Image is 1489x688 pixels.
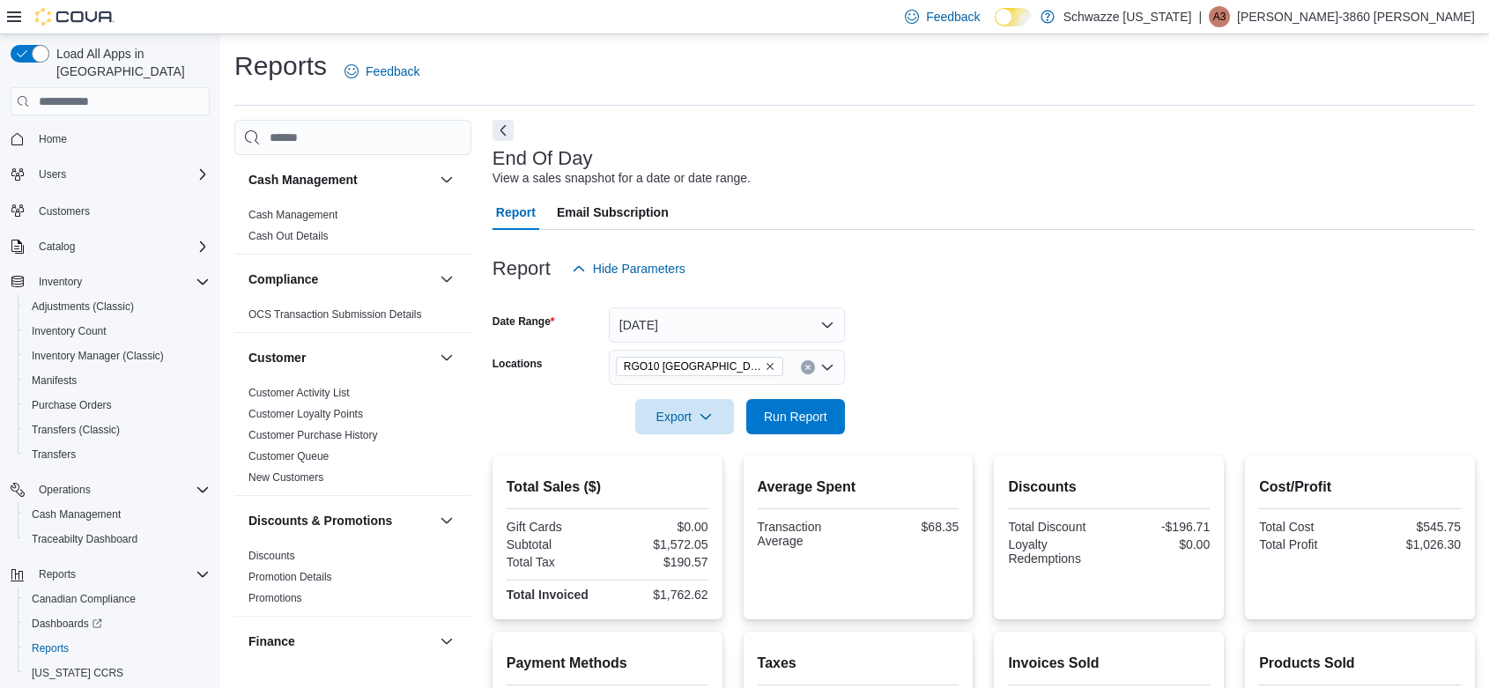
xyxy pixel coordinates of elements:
button: Manifests [18,368,217,393]
span: Email Subscription [557,195,669,230]
div: $190.57 [611,555,707,569]
span: Manifests [32,374,77,388]
span: Users [39,167,66,181]
span: Inventory Count [32,324,107,338]
span: Customers [39,204,90,218]
div: $68.35 [862,520,959,534]
div: Loyalty Redemptions [1008,537,1105,566]
h2: Products Sold [1259,653,1461,674]
label: Date Range [493,314,555,329]
span: Dashboards [32,617,102,631]
button: Purchase Orders [18,393,217,418]
button: Hide Parameters [565,251,693,286]
a: Adjustments (Classic) [25,296,141,317]
h2: Discounts [1008,477,1210,498]
span: Manifests [25,370,210,391]
span: Home [39,132,67,146]
button: Operations [4,477,217,502]
span: Customer Queue [248,449,329,463]
span: GL Account Totals [248,670,333,684]
span: RGO10 Santa Fe [616,357,783,376]
div: Discounts & Promotions [234,545,471,616]
button: Cash Management [436,169,457,190]
span: Traceabilty Dashboard [32,532,137,546]
h2: Total Sales ($) [507,477,708,498]
span: Adjustments (Classic) [32,300,134,314]
span: Customer Activity List [248,386,350,400]
span: Transfers (Classic) [32,423,120,437]
button: Inventory [4,270,217,294]
button: Open list of options [820,360,834,374]
a: GL Account Totals [248,670,333,683]
div: Customer [234,382,471,495]
button: Transfers [18,442,217,467]
a: Reports [25,638,76,659]
span: Customers [32,199,210,221]
a: Cash Management [25,504,128,525]
a: Customer Loyalty Points [248,408,363,420]
a: Transfers [25,444,83,465]
span: Operations [32,479,210,500]
button: [US_STATE] CCRS [18,661,217,685]
a: Customer Activity List [248,387,350,399]
div: Total Tax [507,555,604,569]
span: Inventory [39,275,82,289]
span: Purchase Orders [32,398,112,412]
h1: Reports [234,48,327,84]
div: Total Profit [1259,537,1356,551]
div: Gift Cards [507,520,604,534]
div: $0.00 [611,520,707,534]
input: Dark Mode [995,8,1032,26]
h3: End Of Day [493,148,593,169]
a: Promotions [248,592,302,604]
a: Dashboards [25,613,109,634]
span: Promotion Details [248,570,332,584]
span: Traceabilty Dashboard [25,529,210,550]
span: Users [32,164,210,185]
a: OCS Transaction Submission Details [248,308,422,321]
div: Transaction Average [758,520,855,548]
div: $0.00 [1113,537,1210,551]
button: Compliance [248,270,433,288]
span: Adjustments (Classic) [25,296,210,317]
button: Discounts & Promotions [248,512,433,529]
button: Finance [436,631,457,652]
span: Discounts [248,549,295,563]
h3: Cash Management [248,171,358,189]
div: $1,572.05 [611,537,707,551]
span: RGO10 [GEOGRAPHIC_DATA] [624,358,761,375]
button: Users [32,164,73,185]
h3: Discounts & Promotions [248,512,392,529]
button: Customer [436,347,457,368]
button: Customer [248,349,433,366]
button: Traceabilty Dashboard [18,527,217,551]
a: Inventory Manager (Classic) [25,345,171,366]
button: Inventory Manager (Classic) [18,344,217,368]
button: Home [4,126,217,152]
button: Run Report [746,399,845,434]
span: Customer Loyalty Points [248,407,363,421]
button: Export [635,399,734,434]
label: Locations [493,357,543,371]
a: Transfers (Classic) [25,419,127,440]
span: Catalog [39,240,75,254]
span: Inventory Manager (Classic) [32,349,164,363]
h2: Cost/Profit [1259,477,1461,498]
div: Subtotal [507,537,604,551]
h2: Payment Methods [507,653,708,674]
span: Run Report [764,408,827,425]
a: Customer Purchase History [248,429,378,441]
strong: Total Invoiced [507,588,589,602]
button: Cash Management [18,502,217,527]
h2: Average Spent [758,477,959,498]
p: | [1198,6,1202,27]
span: Transfers (Classic) [25,419,210,440]
button: Remove RGO10 Santa Fe from selection in this group [765,361,775,372]
span: Reports [25,638,210,659]
span: Reports [32,641,69,655]
button: Next [493,120,514,141]
button: Finance [248,633,433,650]
span: Dashboards [25,613,210,634]
div: Alexis-3860 Shoope [1209,6,1230,27]
button: Catalog [4,234,217,259]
